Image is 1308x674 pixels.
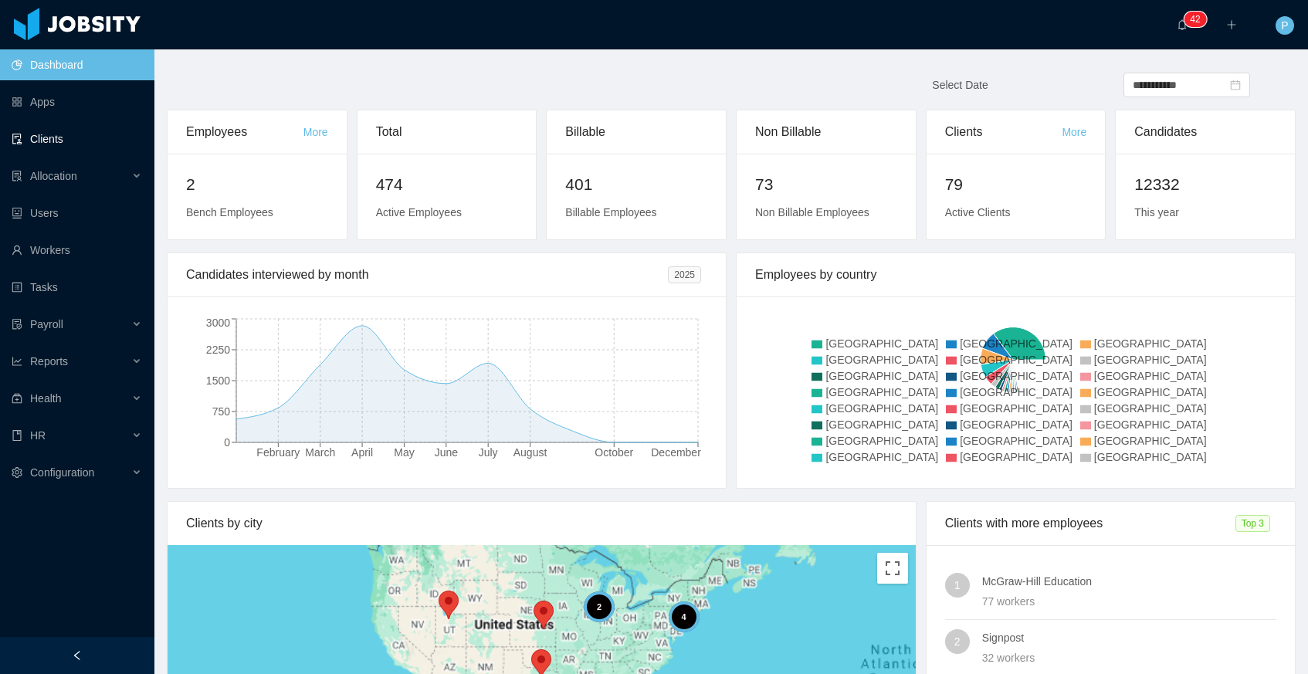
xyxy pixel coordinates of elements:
[960,337,1072,350] span: [GEOGRAPHIC_DATA]
[1134,110,1276,154] div: Candidates
[1094,386,1207,398] span: [GEOGRAPHIC_DATA]
[12,171,22,181] i: icon: solution
[960,435,1072,447] span: [GEOGRAPHIC_DATA]
[30,170,77,182] span: Allocation
[12,198,142,229] a: icon: robotUsers
[376,172,518,197] h2: 474
[565,110,707,154] div: Billable
[206,317,230,329] tspan: 3000
[825,451,938,463] span: [GEOGRAPHIC_DATA]
[1230,80,1241,90] i: icon: calendar
[669,601,700,632] div: 4
[30,392,61,405] span: Health
[1226,19,1237,30] i: icon: plus
[595,446,633,459] tspan: October
[303,126,328,138] a: More
[651,446,701,459] tspan: December
[1190,12,1195,27] p: 4
[1235,515,1270,532] span: Top 3
[186,253,668,296] div: Candidates interviewed by month
[1281,16,1288,35] span: P
[960,354,1072,366] span: [GEOGRAPHIC_DATA]
[30,355,68,367] span: Reports
[206,344,230,356] tspan: 2250
[960,451,1072,463] span: [GEOGRAPHIC_DATA]
[394,446,414,459] tspan: May
[12,319,22,330] i: icon: file-protect
[945,110,1062,154] div: Clients
[825,354,938,366] span: [GEOGRAPHIC_DATA]
[186,110,303,154] div: Employees
[825,386,938,398] span: [GEOGRAPHIC_DATA]
[12,356,22,367] i: icon: line-chart
[12,272,142,303] a: icon: profileTasks
[224,436,230,449] tspan: 0
[960,370,1072,382] span: [GEOGRAPHIC_DATA]
[565,172,707,197] h2: 401
[12,124,142,154] a: icon: auditClients
[186,206,273,218] span: Bench Employees
[945,172,1087,197] h2: 79
[376,110,518,154] div: Total
[1094,435,1207,447] span: [GEOGRAPHIC_DATA]
[12,467,22,478] i: icon: setting
[825,337,938,350] span: [GEOGRAPHIC_DATA]
[1134,206,1179,218] span: This year
[12,235,142,266] a: icon: userWorkers
[982,593,1276,610] div: 77 workers
[945,206,1011,218] span: Active Clients
[1177,19,1188,30] i: icon: bell
[755,253,1276,296] div: Employees by country
[256,446,300,459] tspan: February
[435,446,459,459] tspan: June
[755,172,897,197] h2: 73
[945,502,1235,545] div: Clients with more employees
[186,502,897,545] div: Clients by city
[1062,126,1086,138] a: More
[982,649,1276,666] div: 32 workers
[668,266,701,283] span: 2025
[12,430,22,441] i: icon: book
[1184,12,1206,27] sup: 42
[825,402,938,415] span: [GEOGRAPHIC_DATA]
[376,206,462,218] span: Active Employees
[954,629,961,654] span: 2
[960,418,1072,431] span: [GEOGRAPHIC_DATA]
[982,629,1276,646] h4: Signpost
[584,591,615,622] div: 2
[877,553,908,584] button: Toggle fullscreen view
[305,446,335,459] tspan: March
[513,446,547,459] tspan: August
[212,405,231,418] tspan: 750
[755,206,869,218] span: Non Billable Employees
[1094,451,1207,463] span: [GEOGRAPHIC_DATA]
[30,318,63,330] span: Payroll
[825,435,938,447] span: [GEOGRAPHIC_DATA]
[932,79,988,91] span: Select Date
[960,386,1072,398] span: [GEOGRAPHIC_DATA]
[954,573,961,598] span: 1
[186,172,328,197] h2: 2
[1094,402,1207,415] span: [GEOGRAPHIC_DATA]
[12,393,22,404] i: icon: medicine-box
[982,573,1276,590] h4: McGraw-Hill Education
[12,86,142,117] a: icon: appstoreApps
[825,418,938,431] span: [GEOGRAPHIC_DATA]
[30,429,46,442] span: HR
[1094,337,1207,350] span: [GEOGRAPHIC_DATA]
[1094,354,1207,366] span: [GEOGRAPHIC_DATA]
[1195,12,1201,27] p: 2
[825,370,938,382] span: [GEOGRAPHIC_DATA]
[1134,172,1276,197] h2: 12332
[479,446,498,459] tspan: July
[351,446,373,459] tspan: April
[30,466,94,479] span: Configuration
[206,374,230,387] tspan: 1500
[960,402,1072,415] span: [GEOGRAPHIC_DATA]
[565,206,656,218] span: Billable Employees
[1094,370,1207,382] span: [GEOGRAPHIC_DATA]
[755,110,897,154] div: Non Billable
[1094,418,1207,431] span: [GEOGRAPHIC_DATA]
[12,49,142,80] a: icon: pie-chartDashboard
